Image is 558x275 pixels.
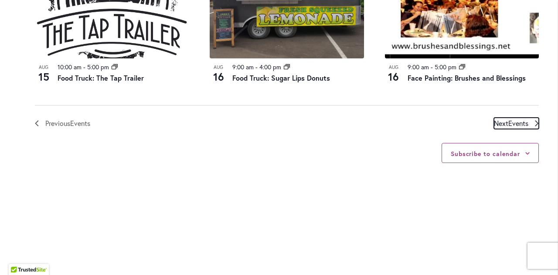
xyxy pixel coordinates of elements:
a: Food Truck: The Tap Trailer [58,73,144,82]
a: Previous Events [35,118,90,129]
time: 10:00 am [58,63,82,71]
iframe: Launch Accessibility Center [7,244,31,268]
a: Face Painting: Brushes and Blessings [408,73,526,82]
time: 5:00 pm [87,63,109,71]
span: Aug [35,64,52,71]
a: Food Truck: Sugar Lips Donuts [232,73,330,82]
span: Aug [210,64,227,71]
span: - [83,63,85,71]
button: Subscribe to calendar [451,149,520,158]
a: Next Events [494,118,539,129]
span: Next [494,118,528,129]
span: - [431,63,433,71]
span: 16 [385,69,402,84]
time: 5:00 pm [435,63,456,71]
span: 16 [210,69,227,84]
time: 4:00 pm [259,63,281,71]
span: Events [70,119,90,128]
span: Aug [385,64,402,71]
time: 9:00 am [232,63,254,71]
span: - [255,63,258,71]
span: 15 [35,69,52,84]
span: Events [508,119,528,128]
span: Previous [45,118,90,129]
time: 9:00 am [408,63,429,71]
